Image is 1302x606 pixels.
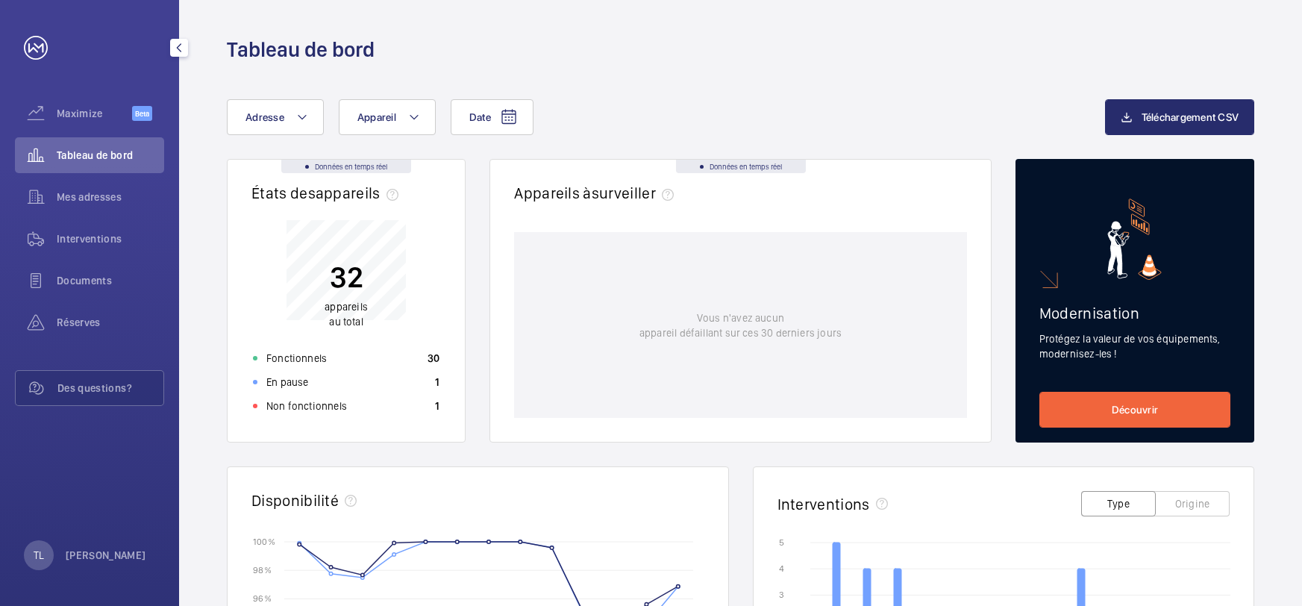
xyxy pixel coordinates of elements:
[592,184,680,202] span: surveiller
[227,36,375,63] h1: Tableau de bord
[253,593,272,604] text: 96 %
[251,184,404,202] h2: États des
[1105,99,1255,135] button: Téléchargement CSV
[266,399,347,413] p: Non fonctionnels
[1039,304,1230,322] h2: Modernisation
[357,111,396,123] span: Appareil
[253,536,275,546] text: 100 %
[57,381,163,396] span: Des questions?
[779,537,784,548] text: 5
[1081,491,1156,516] button: Type
[435,399,439,413] p: 1
[1039,392,1230,428] a: Découvrir
[251,491,339,510] h2: Disponibilité
[1155,491,1230,516] button: Origine
[339,99,436,135] button: Appareil
[1142,111,1239,123] span: Téléchargement CSV
[435,375,439,390] p: 1
[1107,199,1162,280] img: marketing-card.svg
[316,184,404,202] span: appareils
[57,315,164,330] span: Réserves
[325,258,368,296] p: 32
[451,99,533,135] button: Date
[253,565,272,575] text: 98 %
[57,148,164,163] span: Tableau de bord
[1039,331,1230,361] p: Protégez la valeur de vos équipements, modernisez-les !
[57,273,164,288] span: Documents
[779,563,784,574] text: 4
[57,106,132,121] span: Maximize
[245,111,284,123] span: Adresse
[779,590,784,600] text: 3
[66,548,146,563] p: [PERSON_NAME]
[227,99,324,135] button: Adresse
[514,184,680,202] h2: Appareils à
[266,375,308,390] p: En pause
[469,111,491,123] span: Date
[676,160,806,173] div: Données en temps réel
[266,351,327,366] p: Fonctionnels
[34,548,44,563] p: TL
[325,301,368,313] span: appareils
[639,310,842,340] p: Vous n'avez aucun appareil défaillant sur ces 30 derniers jours
[57,231,164,246] span: Interventions
[132,106,152,121] span: Beta
[281,160,411,173] div: Données en temps réel
[57,190,164,204] span: Mes adresses
[325,299,368,329] p: au total
[777,495,870,513] h2: Interventions
[428,351,440,366] p: 30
